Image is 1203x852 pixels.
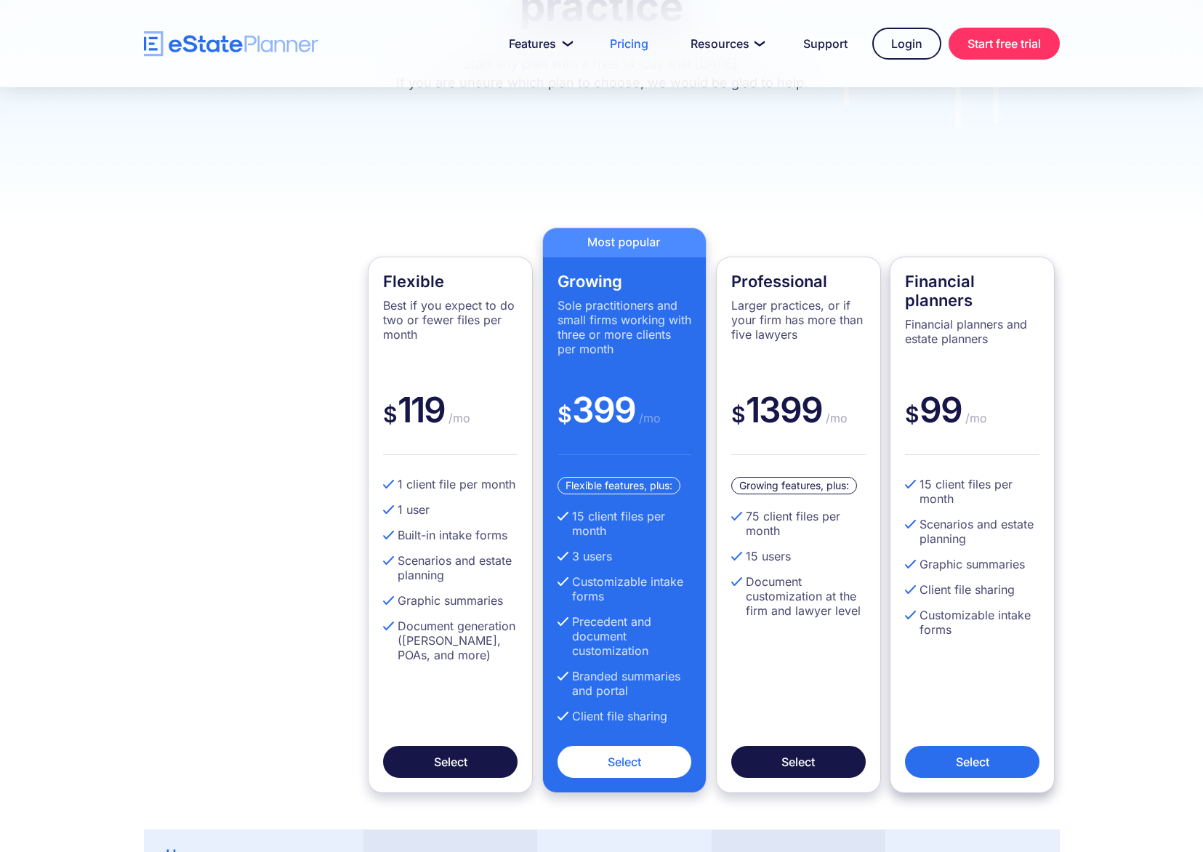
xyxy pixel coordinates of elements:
[905,608,1039,637] li: Customizable intake forms
[592,29,666,58] a: Pricing
[383,272,518,291] h4: Flexible
[905,582,1039,597] li: Client file sharing
[383,298,518,342] p: Best if you expect to do two or fewer files per month
[491,29,585,58] a: Features
[558,549,692,563] li: 3 users
[635,411,661,425] span: /mo
[383,388,518,455] div: 119
[731,746,866,778] a: Select
[731,477,857,494] div: Growing features, plus:
[383,593,518,608] li: Graphic summaries
[905,746,1039,778] a: Select
[949,28,1060,60] a: Start free trial
[731,272,866,291] h4: Professional
[558,669,692,698] li: Branded summaries and portal
[731,298,866,342] p: Larger practices, or if your firm has more than five lawyers
[673,29,778,58] a: Resources
[905,401,920,427] span: $
[962,411,987,425] span: /mo
[558,574,692,603] li: Customizable intake forms
[731,574,866,618] li: Document customization at the firm and lawyer level
[905,317,1039,346] p: Financial planners and estate planners
[383,553,518,582] li: Scenarios and estate planning
[905,517,1039,546] li: Scenarios and estate planning
[558,477,680,494] div: Flexible features, plus:
[558,298,692,356] p: Sole practitioners and small firms working with three or more clients per month
[144,31,318,57] a: home
[383,502,518,517] li: 1 user
[558,746,692,778] a: Select
[731,401,746,427] span: $
[905,272,1039,310] h4: Financial planners
[731,509,866,538] li: 75 client files per month
[731,388,866,455] div: 1399
[558,388,692,455] div: 399
[558,401,572,427] span: $
[905,557,1039,571] li: Graphic summaries
[905,388,1039,455] div: 99
[383,401,398,427] span: $
[731,549,866,563] li: 15 users
[786,29,865,58] a: Support
[905,477,1039,506] li: 15 client files per month
[383,619,518,662] li: Document generation ([PERSON_NAME], POAs, and more)
[558,272,692,291] h4: Growing
[383,477,518,491] li: 1 client file per month
[383,528,518,542] li: Built-in intake forms
[872,28,941,60] a: Login
[558,614,692,658] li: Precedent and document customization
[445,411,470,425] span: /mo
[558,709,692,723] li: Client file sharing
[558,509,692,538] li: 15 client files per month
[822,411,848,425] span: /mo
[383,746,518,778] a: Select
